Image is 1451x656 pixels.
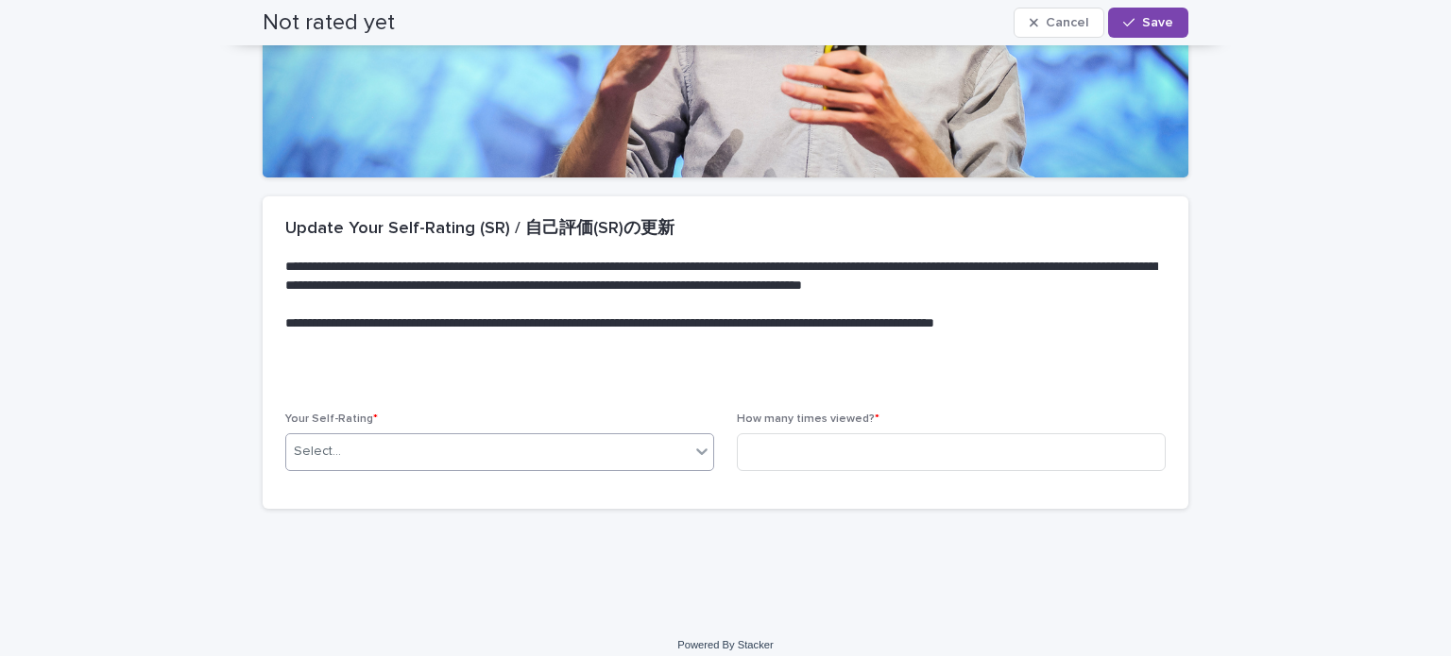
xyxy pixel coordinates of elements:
[677,639,773,650] a: Powered By Stacker
[285,413,378,425] span: Your Self-Rating
[1108,8,1188,38] button: Save
[737,413,879,425] span: How many times viewed?
[1142,16,1173,29] span: Save
[263,9,395,37] h2: Not rated yet
[1014,8,1104,38] button: Cancel
[294,442,341,462] div: Select...
[1046,16,1088,29] span: Cancel
[285,219,674,240] h2: Update Your Self-Rating (SR) / 自己評価(SR)の更新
